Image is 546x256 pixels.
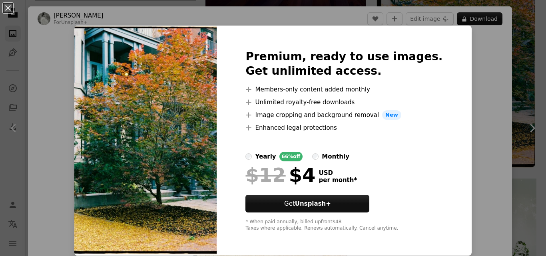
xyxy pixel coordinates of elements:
input: monthly [312,153,319,160]
div: yearly [255,152,276,161]
button: GetUnsplash+ [245,195,369,212]
div: 66% off [279,152,303,161]
h2: Premium, ready to use images. Get unlimited access. [245,50,442,78]
div: $4 [245,165,315,185]
span: $12 [245,165,285,185]
img: premium_photo-1711984442118-31b6207cbeda [74,26,217,256]
li: Enhanced legal protections [245,123,442,133]
input: yearly66%off [245,153,252,160]
li: Image cropping and background removal [245,110,442,120]
div: monthly [322,152,349,161]
strong: Unsplash+ [295,200,331,207]
div: * When paid annually, billed upfront $48 Taxes where applicable. Renews automatically. Cancel any... [245,219,442,232]
li: Members-only content added monthly [245,85,442,94]
span: USD [319,169,357,177]
li: Unlimited royalty-free downloads [245,97,442,107]
span: New [382,110,401,120]
span: per month * [319,177,357,184]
